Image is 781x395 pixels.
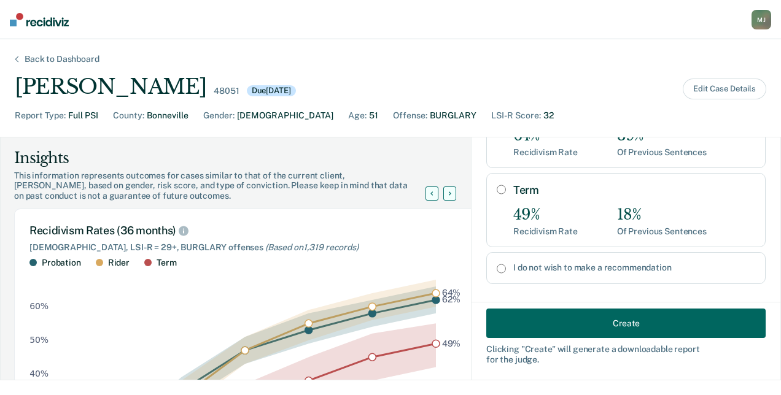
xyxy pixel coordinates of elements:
img: Recidiviz [10,13,69,26]
div: Recidivism Rate [513,147,578,158]
div: 51 [369,109,378,122]
div: Bonneville [147,109,188,122]
div: Term [157,258,176,268]
div: Report Type : [15,109,66,122]
div: Rider [108,258,130,268]
div: Of Previous Sentences [617,226,707,237]
button: MJ [752,10,771,29]
span: (Based on 1,319 records ) [265,242,359,252]
div: [DEMOGRAPHIC_DATA], LSI-R = 29+, BURGLARY offenses [29,242,462,253]
label: Term [513,183,755,197]
text: 62% [442,295,460,305]
label: I do not wish to make a recommendation [513,263,755,273]
div: County : [113,109,144,122]
div: Clicking " Create " will generate a downloadable report for the judge. [486,344,766,365]
div: 18% [617,206,707,224]
div: Full PSI [68,109,98,122]
div: Gender : [203,109,235,122]
div: 48051 [214,86,239,96]
text: 64% [442,288,461,298]
div: 32 [543,109,554,122]
div: Recidivism Rates (36 months) [29,224,462,237]
div: Insights [14,148,440,168]
text: 60% [29,302,49,312]
div: Of Previous Sentences [617,147,707,158]
div: Offense : [393,109,427,122]
button: Create [486,309,766,338]
text: 40% [29,369,49,378]
div: M J [752,10,771,29]
div: Age : [348,109,367,122]
button: Edit Case Details [683,79,766,99]
div: 49% [513,206,578,224]
div: BURGLARY [430,109,476,122]
text: 49% [442,339,461,348]
text: 50% [29,336,49,345]
g: text [442,288,461,348]
div: Due [DATE] [247,85,296,96]
div: Back to Dashboard [10,54,114,64]
div: Probation [42,258,81,268]
div: LSI-R Score : [491,109,541,122]
div: This information represents outcomes for cases similar to that of the current client, [PERSON_NAM... [14,171,440,201]
div: [PERSON_NAME] [15,74,206,99]
div: Recidivism Rate [513,226,578,237]
div: [DEMOGRAPHIC_DATA] [237,109,333,122]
